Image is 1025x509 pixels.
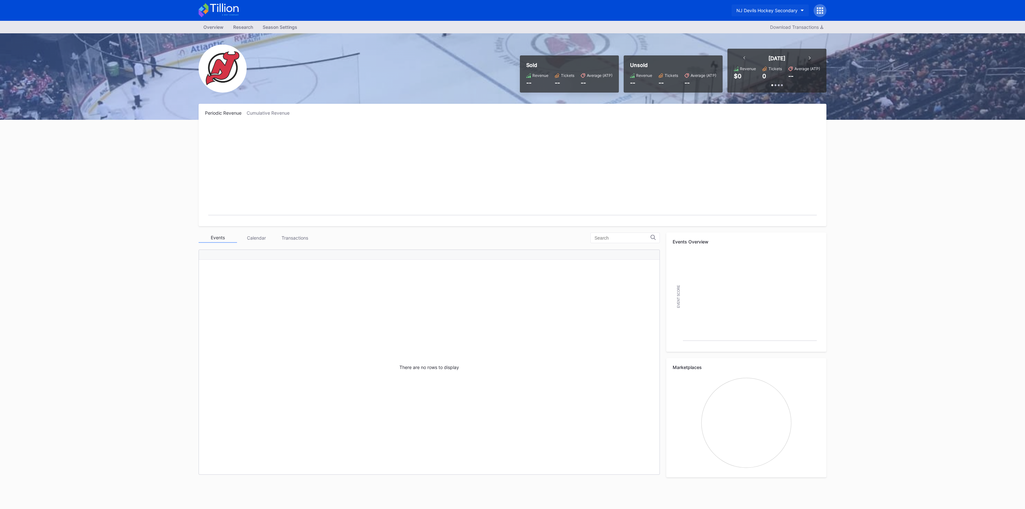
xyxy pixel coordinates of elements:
[561,73,574,78] div: Tickets
[685,79,716,86] div: --
[673,249,820,345] svg: Chart title
[258,22,302,32] a: Season Settings
[768,66,782,71] div: Tickets
[673,239,820,244] div: Events Overview
[736,8,798,13] div: NJ Devils Hockey Secondary
[673,365,820,370] div: Marketplaces
[205,110,247,116] div: Periodic Revenue
[247,110,295,116] div: Cumulative Revenue
[630,62,716,68] div: Unsold
[691,73,716,78] div: Average (ATP)
[228,22,258,32] a: Research
[526,79,548,86] div: --
[275,233,314,243] div: Transactions
[732,4,809,16] button: NJ Devils Hockey Secondary
[665,73,678,78] div: Tickets
[587,73,612,78] div: Average (ATP)
[794,66,820,71] div: Average (ATP)
[734,73,742,79] div: $0
[762,73,766,79] div: 0
[237,233,275,243] div: Calendar
[659,79,678,86] div: --
[199,45,247,93] img: NJ_Devils_Hockey_Secondary.png
[532,73,548,78] div: Revenue
[673,375,820,471] svg: Chart title
[594,235,651,241] input: Search
[526,62,612,68] div: Sold
[767,23,826,31] button: Download Transactions
[768,55,785,62] div: [DATE]
[630,79,652,86] div: --
[677,285,680,308] text: Event Score
[636,73,652,78] div: Revenue
[555,79,574,86] div: --
[740,66,756,71] div: Revenue
[770,24,823,30] div: Download Transactions
[199,233,237,243] div: Events
[788,73,793,79] div: --
[581,79,612,86] div: --
[205,124,820,220] svg: Chart title
[199,260,660,474] div: There are no rows to display
[199,22,228,32] a: Overview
